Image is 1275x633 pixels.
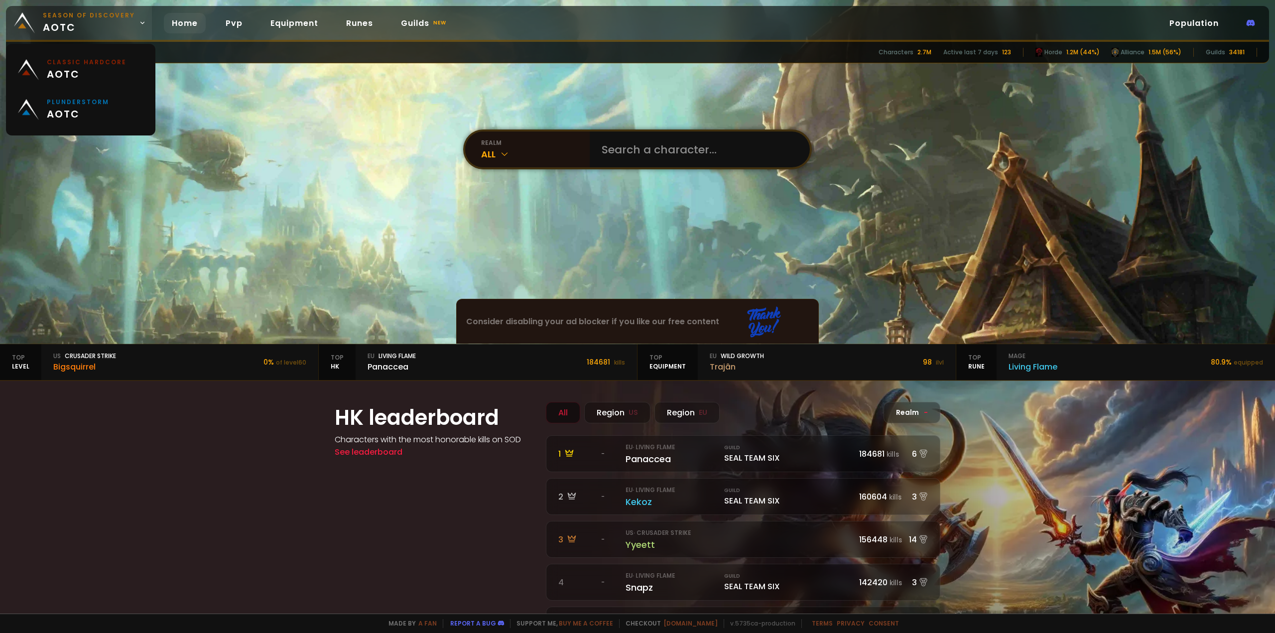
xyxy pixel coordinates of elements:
[546,521,940,558] a: 3 -us· Crusader StrikeYyeett 156448kills14
[262,13,326,33] a: Equipment
[724,572,853,593] div: SEAL TEAM SIX
[879,48,913,57] div: Characters
[43,11,135,20] small: Season of Discovery
[710,361,764,373] div: Trajân
[1009,352,1025,361] span: mage
[710,352,764,361] div: Wild Growth
[53,361,116,373] div: Bigsquirrel
[558,533,595,546] div: 3
[584,402,650,423] div: Region
[724,619,795,628] span: v. 5735ca - production
[164,13,206,33] a: Home
[43,11,135,35] span: aotc
[956,344,997,380] div: Rune
[510,619,613,628] span: Support me,
[626,572,675,580] small: eu · Living Flame
[626,443,675,451] small: eu · Living Flame
[12,353,29,362] span: Top
[626,452,718,466] div: Panaccea
[1035,48,1042,57] img: horde
[218,13,251,33] a: Pvp
[889,493,901,502] small: kills
[890,535,902,545] small: kills
[619,619,718,628] span: Checkout
[626,529,691,537] small: us · Crusader Strike
[546,478,940,515] a: 2 -eu· Living FlameKekoz GuildSEAL TEAM SIX160604kills3
[859,448,885,460] span: 184681
[902,448,928,460] div: 6
[626,495,718,508] div: Kekoz
[47,107,109,122] span: aotc
[481,138,590,147] div: realm
[902,491,928,503] div: 3
[884,402,940,423] div: Realm
[923,357,944,368] div: 98
[924,407,928,418] span: -
[699,407,707,418] small: EU
[1211,357,1263,368] div: 80.9 %
[956,344,1275,380] a: TopRunemageLiving Flame80.9%equipped
[649,353,686,362] span: Top
[12,50,149,90] a: Classic Hardcoreaotc
[263,357,306,368] div: 0 %
[601,578,605,587] span: -
[724,444,853,464] div: SEAL TEAM SIX
[859,534,888,545] span: 156448
[1161,13,1227,33] a: Population
[710,352,717,361] span: eu
[601,535,605,544] span: -
[724,572,853,580] small: Guild
[368,352,416,361] div: Living Flame
[859,577,888,588] span: 142420
[546,402,580,423] div: All
[335,402,534,433] h1: HK leaderboard
[626,486,675,494] small: eu · Living Flame
[53,352,116,361] div: Crusader Strike
[450,619,496,628] a: Report a bug
[1009,361,1057,373] div: Living Flame
[546,435,940,472] a: 1 -eu· Living FlamePanaccea GuildSEAL TEAM SIX184681kills6
[558,491,595,503] div: 2
[637,344,698,380] div: equipment
[368,352,375,361] span: eu
[418,619,437,628] a: a fan
[481,147,590,161] div: All
[601,492,605,501] span: -
[1234,358,1263,367] small: equipped
[319,344,637,380] a: TopHKeuLiving FlamePanaccea184681 kills
[1066,48,1100,57] div: 1.2M (44%)
[382,619,437,628] span: Made by
[724,487,853,495] small: Guild
[368,361,416,373] div: Panaccea
[335,446,402,458] a: See leaderboard
[626,581,718,594] div: Snapz
[276,358,306,367] small: of level 60
[331,353,344,362] span: Top
[587,357,625,368] div: 184681
[869,619,899,628] a: Consent
[968,353,985,362] span: Top
[654,402,720,423] div: Region
[47,58,127,67] small: Classic Hardcore
[890,578,902,588] small: kills
[558,576,595,589] div: 4
[1035,48,1062,57] div: Horde
[53,352,61,361] span: us
[637,344,956,380] a: TopequipmenteuWild GrowthTrajân98 ilvl
[887,450,899,459] small: kills
[614,358,625,367] small: kills
[47,98,109,107] small: Plunderstorm
[1112,48,1119,57] img: horde
[1206,48,1225,57] div: Guilds
[6,6,152,40] a: Season of Discoveryaotc
[1148,48,1181,57] div: 1.5M (56%)
[546,564,940,601] a: 4 -eu· Living FlameSnapz GuildSEAL TEAM SIX142420kills3
[902,533,928,546] div: 14
[1229,48,1245,57] div: 34181
[917,48,931,57] div: 2.7M
[902,576,928,589] div: 3
[431,17,448,29] small: new
[335,433,534,446] h4: Characters with the most honorable kills on SOD
[724,487,853,507] div: SEAL TEAM SIX
[12,90,149,129] a: Plunderstormaotc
